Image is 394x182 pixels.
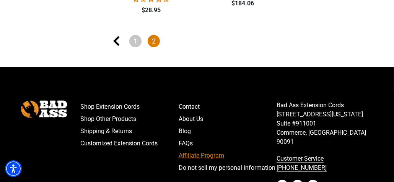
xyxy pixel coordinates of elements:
[80,101,179,113] a: Shop Extension Cords
[179,150,277,162] a: Affiliate Program
[21,101,67,118] img: Bad Ass Extension Cords
[277,101,375,147] p: Bad Ass Extension Cords [STREET_ADDRESS][US_STATE] Suite #911001 Commerce, [GEOGRAPHIC_DATA] 90091
[179,113,277,125] a: About Us
[179,125,277,137] a: Blog
[179,162,277,174] a: Do not sell my personal information
[111,35,123,47] a: Previous page
[148,35,160,47] span: Page 2
[277,153,375,174] a: call 833-674-1699
[129,35,142,47] a: Page 1
[111,35,375,49] nav: Pagination
[179,101,277,113] a: Contact
[80,125,179,137] a: Shipping & Returns
[179,137,277,150] a: FAQs
[80,137,179,150] a: Customized Extension Cords
[5,160,22,177] div: Accessibility Menu
[80,113,179,125] a: Shop Other Products
[111,6,191,15] div: $28.95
